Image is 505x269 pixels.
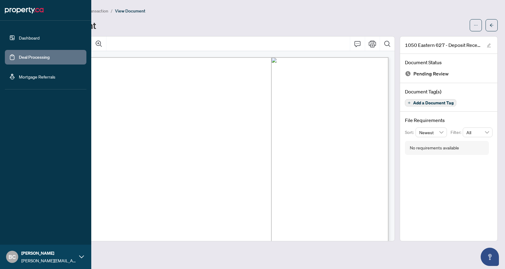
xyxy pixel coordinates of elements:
a: Deal Processing [19,54,50,60]
a: Mortgage Referrals [19,74,55,79]
span: Newest [419,128,444,137]
p: Filter: [451,129,463,136]
span: Pending Review [413,70,449,78]
span: [PERSON_NAME] [21,250,76,257]
p: Sort: [405,129,416,136]
span: 1050 Eastern 627 - Deposit Receipt 1.pdf [405,41,481,49]
h4: File Requirements [405,117,493,124]
span: [PERSON_NAME][EMAIL_ADDRESS][DOMAIN_NAME] [21,257,76,264]
span: edit [487,43,491,47]
span: View Transaction [76,8,108,14]
a: Dashboard [19,35,40,40]
span: arrow-left [489,23,494,27]
h4: Document Tag(s) [405,88,493,95]
img: Document Status [405,71,411,77]
span: BC [9,253,16,261]
span: plus [408,101,411,104]
div: No requirements available [410,145,459,151]
span: All [466,128,489,137]
li: / [111,7,113,14]
span: ellipsis [474,23,478,27]
h4: Document Status [405,59,493,66]
span: View Document [115,8,145,14]
img: logo [5,5,44,15]
button: Add a Document Tag [405,99,456,107]
span: Add a Document Tag [413,101,454,105]
button: Open asap [481,248,499,266]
